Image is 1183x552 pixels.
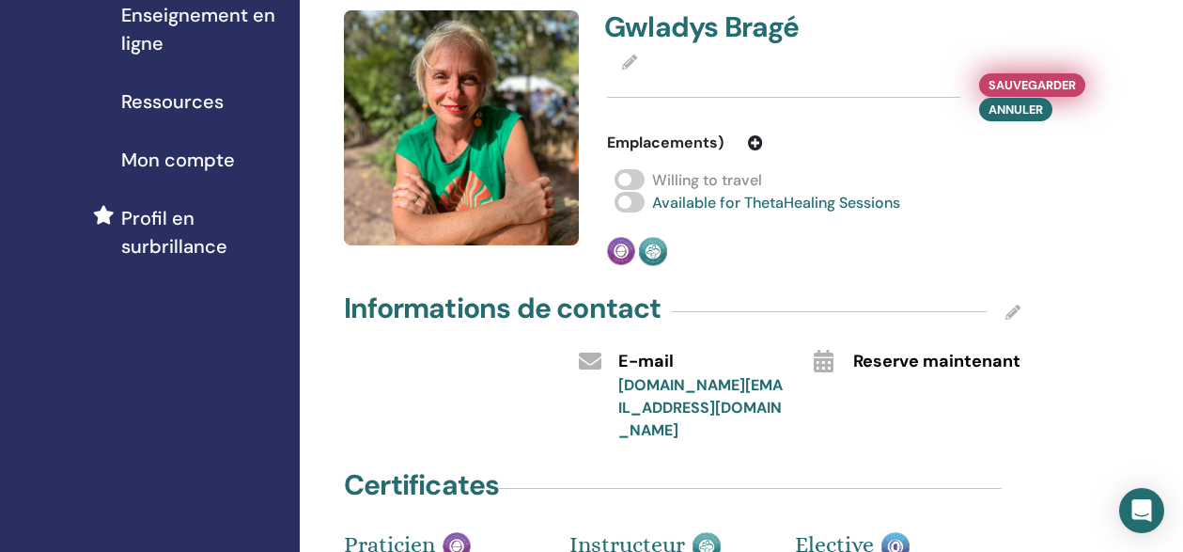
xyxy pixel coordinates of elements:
span: Willing to travel [652,170,762,190]
button: sauvegarder [979,73,1085,97]
span: Enseignement en ligne [121,1,285,57]
img: default.jpg [344,10,579,245]
span: Annuler [988,102,1043,118]
h4: Informations de contact [344,292,662,325]
span: Profil en surbrillance [121,204,285,260]
h4: Certificates [344,468,499,502]
span: Ressources [121,87,224,116]
span: Available for ThetaHealing Sessions [652,193,900,213]
h4: Gwladys Bragé [604,10,802,44]
button: Annuler [979,98,1052,121]
span: Reserve maintenant [853,350,1020,374]
a: [DOMAIN_NAME][EMAIL_ADDRESS][DOMAIN_NAME] [618,375,783,440]
div: Open Intercom Messenger [1119,488,1164,533]
span: Emplacements) [607,132,724,154]
span: sauvegarder [988,75,1076,95]
span: Mon compte [121,146,235,174]
span: E-mail [618,350,674,374]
